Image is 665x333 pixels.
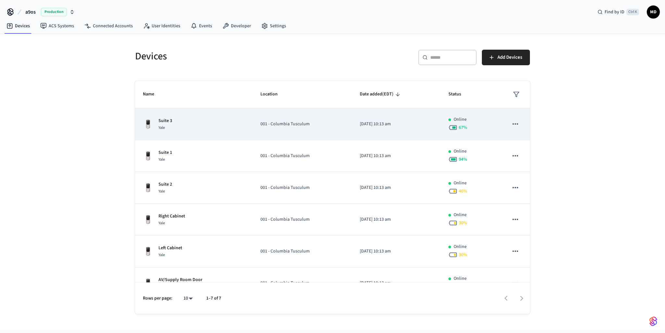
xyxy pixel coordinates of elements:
span: Yale [158,252,165,258]
span: 30 % [459,252,467,258]
table: sticky table [135,81,530,329]
span: 94 % [459,156,467,163]
p: 001 - Columbia Tusculum [260,121,344,128]
a: Developer [217,20,256,32]
p: 001 - Columbia Tusculum [260,248,344,255]
p: [DATE] 10:13 am [360,280,433,287]
span: 30 % [459,220,467,226]
span: a9os [25,8,36,16]
h5: Devices [135,50,329,63]
a: User Identities [138,20,185,32]
img: SeamLogoGradient.69752ec5.svg [649,316,657,327]
p: Online [454,148,467,155]
p: [DATE] 10:13 am [360,184,433,191]
a: ACS Systems [35,20,79,32]
span: Date added(EDT) [360,89,402,99]
span: Yale [158,125,165,130]
a: Connected Accounts [79,20,138,32]
img: Yale Assure Touchscreen Wifi Smart Lock, Satin Nickel, Front [143,183,153,193]
div: 10 [180,294,196,303]
img: Yale Assure Touchscreen Wifi Smart Lock, Satin Nickel, Front [143,215,153,225]
a: Events [185,20,217,32]
a: Settings [256,20,291,32]
span: Ctrl K [626,9,639,15]
p: Suite 2 [158,181,172,188]
p: [DATE] 10:13 am [360,248,433,255]
p: Online [454,275,467,282]
p: 001 - Columbia Tusculum [260,280,344,287]
span: Location [260,89,286,99]
p: Left Cabinet [158,245,182,252]
p: Rows per page: [143,295,172,302]
div: Find by IDCtrl K [592,6,644,18]
p: 001 - Columbia Tusculum [260,184,344,191]
p: Online [454,180,467,187]
span: 46 % [459,188,467,194]
span: Name [143,89,163,99]
p: Online [454,116,467,123]
img: Yale Assure Touchscreen Wifi Smart Lock, Satin Nickel, Front [143,246,153,257]
button: Add Devices [482,50,530,65]
span: Yale [158,189,165,194]
img: Yale Assure Touchscreen Wifi Smart Lock, Satin Nickel, Front [143,151,153,161]
p: [DATE] 10:13 am [360,153,433,159]
button: MD [647,6,660,18]
p: [DATE] 10:13 am [360,216,433,223]
span: Find by ID [605,9,624,15]
span: 67 % [459,124,467,131]
p: Online [454,243,467,250]
span: Add Devices [497,53,522,62]
a: Devices [1,20,35,32]
img: Yale Assure Touchscreen Wifi Smart Lock, Satin Nickel, Front [143,278,153,289]
span: Status [448,89,470,99]
span: MD [647,6,659,18]
img: Yale Assure Touchscreen Wifi Smart Lock, Satin Nickel, Front [143,119,153,129]
p: Suite 1 [158,149,172,156]
p: Suite 3 [158,117,172,124]
span: Yale [158,220,165,226]
span: Yale [158,157,165,162]
p: Online [454,212,467,218]
p: [DATE] 10:13 am [360,121,433,128]
p: 1–7 of 7 [206,295,221,302]
span: Production [41,8,67,16]
p: 001 - Columbia Tusculum [260,216,344,223]
p: AV/Supply Room Door [158,277,202,283]
p: Right Cabinet [158,213,185,220]
p: 001 - Columbia Tusculum [260,153,344,159]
